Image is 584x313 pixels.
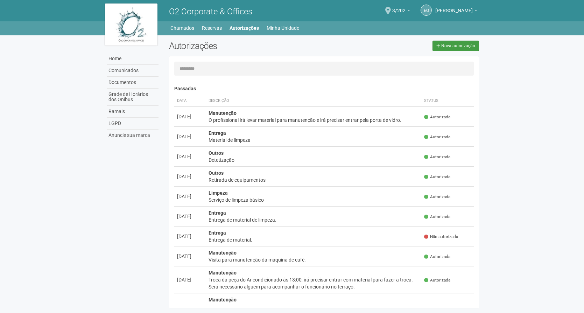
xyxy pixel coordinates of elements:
span: Autorizada [424,214,450,220]
span: 3/202 [392,1,406,13]
span: Não autorizada [424,234,458,240]
span: Autorizada [424,194,450,200]
span: Nova autorização [441,43,475,48]
a: EO [421,5,432,16]
div: [DATE] [177,233,203,240]
div: [DATE] [177,133,203,140]
strong: Manutenção [209,270,237,276]
th: Descrição [206,95,422,107]
div: Serviço de limpeza básico [209,196,419,203]
a: LGPD [107,118,159,130]
a: Minha Unidade [267,23,299,33]
div: [DATE] [177,193,203,200]
span: Eduardo Oliveira Ebraico [435,1,473,13]
strong: Entrega [209,230,226,236]
a: Comunicados [107,65,159,77]
h4: Passadas [174,86,474,91]
a: Anuncie sua marca [107,130,159,141]
strong: Entrega [209,130,226,136]
a: Home [107,53,159,65]
div: [DATE] [177,153,203,160]
a: Documentos [107,77,159,89]
a: Autorizações [230,23,259,33]
a: Chamados [170,23,194,33]
div: [DATE] [177,213,203,220]
div: Retirada de equipamentos [209,176,419,183]
div: [DATE] [177,253,203,260]
div: [DATE] [177,113,203,120]
th: Status [421,95,474,107]
div: Material de limpeza [209,137,419,144]
strong: Outros [209,170,224,176]
a: Reservas [202,23,222,33]
span: Autorizada [424,277,450,283]
div: [DATE] [177,276,203,283]
th: Data [174,95,206,107]
div: [DATE] [177,173,203,180]
a: Grade de Horários dos Ônibus [107,89,159,106]
strong: Manutenção [209,110,237,116]
span: O2 Corporate & Offices [169,7,252,16]
div: Detetização [209,156,419,164]
strong: Manutenção [209,250,237,256]
span: Autorizada [424,254,450,260]
div: O profissional irá levar material para manutenção e irá precisar entrar pela porta de vidro. [209,117,419,124]
div: Entrega de material de limpeza. [209,216,419,223]
a: Nova autorização [432,41,479,51]
img: logo.jpg [105,4,157,46]
strong: Outros [209,150,224,156]
span: Autorizada [424,174,450,180]
a: Ramais [107,106,159,118]
span: Autorizada [424,114,450,120]
span: Autorizada [424,154,450,160]
a: 3/202 [392,9,410,14]
a: [PERSON_NAME] [435,9,477,14]
strong: Limpeza [209,190,228,196]
strong: Manutenção [209,297,237,302]
div: Troca da peça do Ar condicionado às 13:00, irá precisar entrar com material para fazer a troca. S... [209,276,419,290]
span: Autorizada [424,134,450,140]
div: Entrega de material. [209,236,419,243]
strong: Entrega [209,210,226,216]
h2: Autorizações [169,41,319,51]
div: Visita para manutenção da máquina de café. [209,256,419,263]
